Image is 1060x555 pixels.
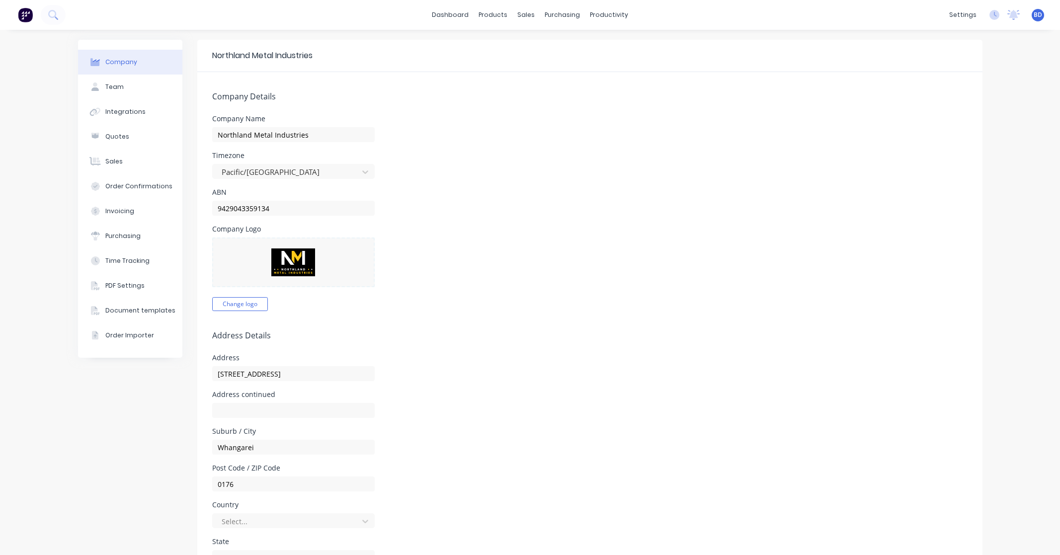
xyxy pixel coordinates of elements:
[212,465,375,472] div: Post Code / ZIP Code
[105,232,141,240] div: Purchasing
[78,50,182,75] button: Company
[78,323,182,348] button: Order Importer
[474,7,512,22] div: products
[78,174,182,199] button: Order Confirmations
[540,7,585,22] div: purchasing
[105,331,154,340] div: Order Importer
[212,538,375,545] div: State
[105,207,134,216] div: Invoicing
[18,7,33,22] img: Factory
[212,226,375,233] div: Company Logo
[78,75,182,99] button: Team
[105,157,123,166] div: Sales
[1034,10,1042,19] span: BD
[105,132,129,141] div: Quotes
[212,331,968,340] h5: Address Details
[212,297,268,311] button: Change logo
[212,391,375,398] div: Address continued
[78,149,182,174] button: Sales
[78,199,182,224] button: Invoicing
[78,298,182,323] button: Document templates
[78,99,182,124] button: Integrations
[585,7,633,22] div: productivity
[105,306,175,315] div: Document templates
[78,224,182,248] button: Purchasing
[212,428,375,435] div: Suburb / City
[212,152,375,159] div: Timezone
[212,189,375,196] div: ABN
[427,7,474,22] a: dashboard
[212,501,375,508] div: Country
[105,182,172,191] div: Order Confirmations
[78,248,182,273] button: Time Tracking
[512,7,540,22] div: sales
[78,273,182,298] button: PDF Settings
[105,107,146,116] div: Integrations
[105,256,150,265] div: Time Tracking
[212,354,375,361] div: Address
[105,281,145,290] div: PDF Settings
[212,92,968,101] h5: Company Details
[212,115,375,122] div: Company Name
[78,124,182,149] button: Quotes
[212,50,313,62] div: Northland Metal Industries
[944,7,981,22] div: settings
[105,82,124,91] div: Team
[105,58,137,67] div: Company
